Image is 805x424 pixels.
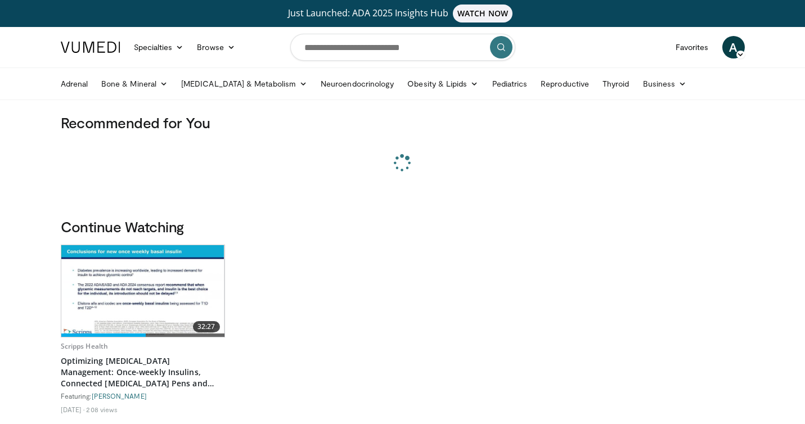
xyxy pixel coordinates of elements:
[54,73,95,95] a: Adrenal
[92,392,147,400] a: [PERSON_NAME]
[596,73,636,95] a: Thyroid
[401,73,485,95] a: Obesity & Lipids
[190,36,242,58] a: Browse
[174,73,314,95] a: [MEDICAL_DATA] & Metabolism
[61,42,120,53] img: VuMedi Logo
[534,73,596,95] a: Reproductive
[61,391,225,400] div: Featuring:
[62,4,743,22] a: Just Launched: ADA 2025 Insights HubWATCH NOW
[314,73,401,95] a: Neuroendocrinology
[453,4,512,22] span: WATCH NOW
[61,341,109,351] a: Scripps Health
[61,355,225,389] a: Optimizing [MEDICAL_DATA] Management: Once-weekly Insulins, Connected [MEDICAL_DATA] Pens and Pumps
[61,245,224,337] a: 32:27
[636,73,694,95] a: Business
[127,36,191,58] a: Specialties
[61,218,745,236] h3: Continue Watching
[290,34,515,61] input: Search topics, interventions
[722,36,745,58] a: A
[669,36,716,58] a: Favorites
[193,321,220,332] span: 32:27
[95,73,174,95] a: Bone & Mineral
[485,73,534,95] a: Pediatrics
[61,114,745,132] h3: Recommended for You
[86,405,118,414] li: 208 views
[61,405,85,414] li: [DATE]
[61,245,224,337] img: 164ac50b-2b9b-4fc6-ab81-76139347a6a0.620x360_q85_upscale.jpg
